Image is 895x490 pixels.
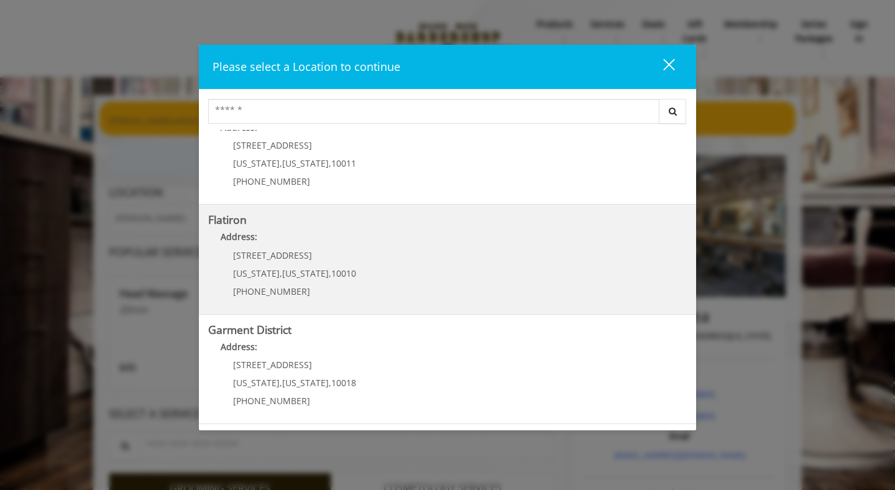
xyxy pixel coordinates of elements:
[208,99,659,124] input: Search Center
[640,54,682,80] button: close dialog
[213,59,400,74] span: Please select a Location to continue
[221,231,257,243] b: Address:
[331,377,356,389] span: 10018
[233,359,312,371] span: [STREET_ADDRESS]
[221,341,257,353] b: Address:
[282,267,329,279] span: [US_STATE]
[208,322,291,337] b: Garment District
[282,157,329,169] span: [US_STATE]
[331,157,356,169] span: 10011
[329,267,331,279] span: ,
[649,58,674,76] div: close dialog
[233,175,310,187] span: [PHONE_NUMBER]
[282,377,329,389] span: [US_STATE]
[208,99,687,130] div: Center Select
[331,267,356,279] span: 10010
[233,377,280,389] span: [US_STATE]
[329,377,331,389] span: ,
[233,157,280,169] span: [US_STATE]
[233,285,310,297] span: [PHONE_NUMBER]
[280,157,282,169] span: ,
[233,395,310,407] span: [PHONE_NUMBER]
[233,249,312,261] span: [STREET_ADDRESS]
[280,267,282,279] span: ,
[329,157,331,169] span: ,
[233,139,312,151] span: [STREET_ADDRESS]
[208,212,247,227] b: Flatiron
[221,121,257,133] b: Address:
[280,377,282,389] span: ,
[233,267,280,279] span: [US_STATE]
[666,107,680,116] i: Search button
